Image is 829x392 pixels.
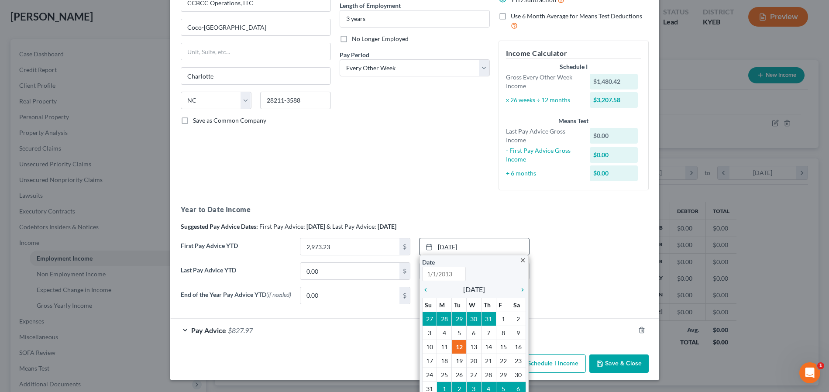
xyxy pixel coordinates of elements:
[799,362,820,383] iframe: Intercom live chat
[452,368,467,382] td: 26
[511,368,526,382] td: 30
[817,362,824,369] span: 1
[300,238,399,255] input: 0.00
[352,35,409,42] span: No Longer Employed
[422,354,437,368] td: 17
[300,263,399,279] input: 0.00
[191,326,226,334] span: Pay Advice
[502,96,586,104] div: x 26 weeks ÷ 12 months
[589,354,649,373] button: Save & Close
[452,298,467,312] th: Tu
[437,326,452,340] td: 4
[259,223,305,230] span: First Pay Advice:
[506,48,641,59] h5: Income Calculator
[467,312,482,326] td: 30
[481,340,496,354] td: 14
[463,284,485,295] span: [DATE]
[399,263,410,279] div: $
[481,298,496,312] th: Th
[502,127,586,144] div: Last Pay Advice Gross Income
[422,340,437,354] td: 10
[511,354,526,368] td: 23
[511,312,526,326] td: 2
[422,298,437,312] th: Su
[422,258,435,267] label: Date
[399,238,410,255] div: $
[590,128,638,144] div: $0.00
[340,10,489,27] input: ex: 2 years
[228,326,253,334] span: $827.97
[420,238,529,255] a: [DATE]
[496,298,511,312] th: F
[176,238,296,262] label: First Pay Advice YTD
[452,326,467,340] td: 5
[378,223,396,230] strong: [DATE]
[502,73,586,90] div: Gross Every Other Week Income
[437,354,452,368] td: 18
[590,147,638,163] div: $0.00
[481,368,496,382] td: 28
[452,340,467,354] td: 12
[511,298,526,312] th: Sa
[422,368,437,382] td: 24
[496,312,511,326] td: 1
[496,326,511,340] td: 8
[515,284,526,295] a: chevron_right
[590,165,638,181] div: $0.00
[590,74,638,89] div: $1,480.42
[340,1,401,10] label: Length of Employment
[300,287,399,304] input: 0.00
[467,354,482,368] td: 20
[176,262,296,287] label: Last Pay Advice YTD
[519,255,526,265] a: close
[422,326,437,340] td: 3
[481,354,496,368] td: 21
[511,12,642,20] span: Use 6 Month Average for Means Test Deductions
[399,287,410,304] div: $
[422,267,466,281] input: 1/1/2013
[422,286,433,293] i: chevron_left
[502,169,586,178] div: ÷ 6 months
[467,368,482,382] td: 27
[266,291,291,298] span: (if needed)
[452,312,467,326] td: 29
[496,340,511,354] td: 15
[496,368,511,382] td: 29
[511,340,526,354] td: 16
[181,223,258,230] strong: Suggested Pay Advice Dates:
[499,354,586,373] button: Add Schedule I Income
[481,312,496,326] td: 31
[437,368,452,382] td: 25
[437,312,452,326] td: 28
[452,354,467,368] td: 19
[422,284,433,295] a: chevron_left
[519,257,526,264] i: close
[340,51,369,58] span: Pay Period
[181,68,330,84] input: Enter city...
[506,117,641,125] div: Means Test
[467,326,482,340] td: 6
[496,354,511,368] td: 22
[181,19,330,36] input: Enter address...
[193,117,266,124] span: Save as Common Company
[506,62,641,71] div: Schedule I
[481,326,496,340] td: 7
[437,340,452,354] td: 11
[327,223,376,230] span: & Last Pay Advice:
[515,286,526,293] i: chevron_right
[437,298,452,312] th: M
[511,326,526,340] td: 9
[422,312,437,326] td: 27
[590,92,638,108] div: $3,207.58
[306,223,325,230] strong: [DATE]
[176,287,296,311] label: End of the Year Pay Advice YTD
[467,340,482,354] td: 13
[260,92,331,109] input: Enter zip...
[181,43,330,60] input: Unit, Suite, etc...
[181,204,649,215] h5: Year to Date Income
[502,146,586,164] div: - First Pay Advice Gross Income
[467,298,482,312] th: W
